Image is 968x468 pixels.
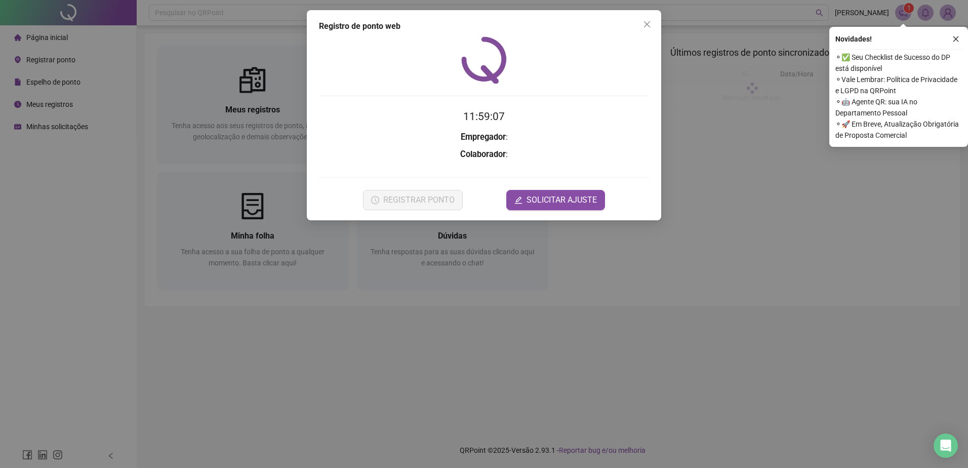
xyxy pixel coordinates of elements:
h3: : [319,148,649,161]
div: Registro de ponto web [319,20,649,32]
button: REGISTRAR PONTO [363,190,463,210]
span: ⚬ 🤖 Agente QR: sua IA no Departamento Pessoal [835,96,962,119]
button: Close [639,16,655,32]
img: QRPoint [461,36,507,84]
span: SOLICITAR AJUSTE [527,194,597,206]
button: editSOLICITAR AJUSTE [506,190,605,210]
span: ⚬ Vale Lembrar: Política de Privacidade e LGPD na QRPoint [835,74,962,96]
strong: Empregador [461,132,506,142]
h3: : [319,131,649,144]
span: ⚬ 🚀 Em Breve, Atualização Obrigatória de Proposta Comercial [835,119,962,141]
div: Open Intercom Messenger [934,434,958,458]
strong: Colaborador [460,149,506,159]
span: close [643,20,651,28]
span: Novidades ! [835,33,872,45]
span: ⚬ ✅ Seu Checklist de Sucesso do DP está disponível [835,52,962,74]
span: edit [514,196,522,204]
time: 11:59:07 [463,110,505,123]
span: close [952,35,959,43]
